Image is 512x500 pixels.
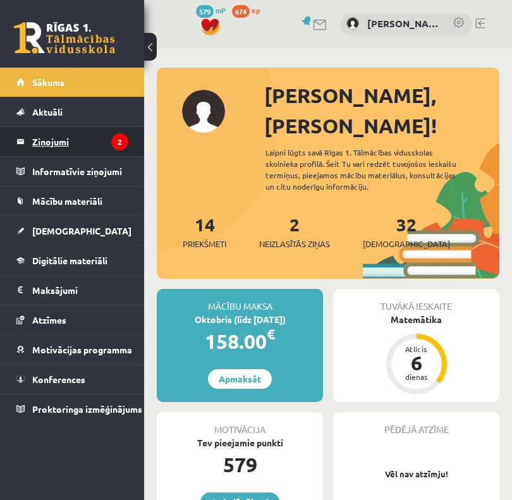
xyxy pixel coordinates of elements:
a: 579 mP [196,5,226,15]
a: 32[DEMOGRAPHIC_DATA] [363,213,450,250]
a: Mācību materiāli [16,186,128,216]
a: Matemātika Atlicis 6 dienas [333,313,499,396]
a: Proktoringa izmēģinājums [16,394,128,424]
span: Sākums [32,76,64,88]
div: Tuvākā ieskaite [333,289,499,313]
a: 674 xp [232,5,266,15]
div: Mācību maksa [157,289,323,313]
div: dienas [398,373,436,381]
span: Motivācijas programma [32,344,132,355]
a: Rīgas 1. Tālmācības vidusskola [14,22,115,54]
a: [PERSON_NAME] [367,16,440,31]
span: Proktoringa izmēģinājums [32,403,142,415]
legend: Maksājumi [32,276,128,305]
span: Priekšmeti [183,238,226,250]
a: Sākums [16,68,128,97]
div: [PERSON_NAME], [PERSON_NAME]! [264,80,499,141]
p: Vēl nav atzīmju! [339,468,493,480]
span: Mācību materiāli [32,195,102,207]
a: Informatīvie ziņojumi [16,157,128,186]
a: Konferences [16,365,128,394]
a: Aktuāli [16,97,128,126]
span: [DEMOGRAPHIC_DATA] [363,238,450,250]
i: 2 [111,133,128,150]
div: Atlicis [398,345,436,353]
span: 674 [232,5,250,18]
div: Laipni lūgts savā Rīgas 1. Tālmācības vidusskolas skolnieka profilā. Šeit Tu vari redzēt tuvojošo... [265,147,471,192]
a: Maksājumi [16,276,128,305]
span: Atzīmes [32,314,66,326]
span: mP [216,5,226,15]
span: xp [252,5,260,15]
span: Konferences [32,374,85,385]
a: Atzīmes [16,305,128,334]
span: [DEMOGRAPHIC_DATA] [32,225,131,236]
div: Tev pieejamie punkti [157,436,323,449]
a: Motivācijas programma [16,335,128,364]
span: 579 [196,5,214,18]
div: 579 [157,449,323,480]
div: Matemātika [333,313,499,326]
legend: Ziņojumi [32,127,128,156]
img: Anastasija Jukoviča [346,17,359,30]
legend: Informatīvie ziņojumi [32,157,128,186]
a: 14Priekšmeti [183,213,226,250]
div: 158.00 [157,326,323,357]
div: Motivācija [157,412,323,436]
span: Aktuāli [32,106,63,118]
a: 2Neizlasītās ziņas [259,213,330,250]
span: € [267,325,275,343]
div: Oktobris (līdz [DATE]) [157,313,323,326]
span: Digitālie materiāli [32,255,107,266]
a: [DEMOGRAPHIC_DATA] [16,216,128,245]
span: Neizlasītās ziņas [259,238,330,250]
a: Apmaksāt [208,369,272,389]
div: Pēdējā atzīme [333,412,499,436]
div: 6 [398,353,436,373]
a: Ziņojumi2 [16,127,128,156]
a: Digitālie materiāli [16,246,128,275]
